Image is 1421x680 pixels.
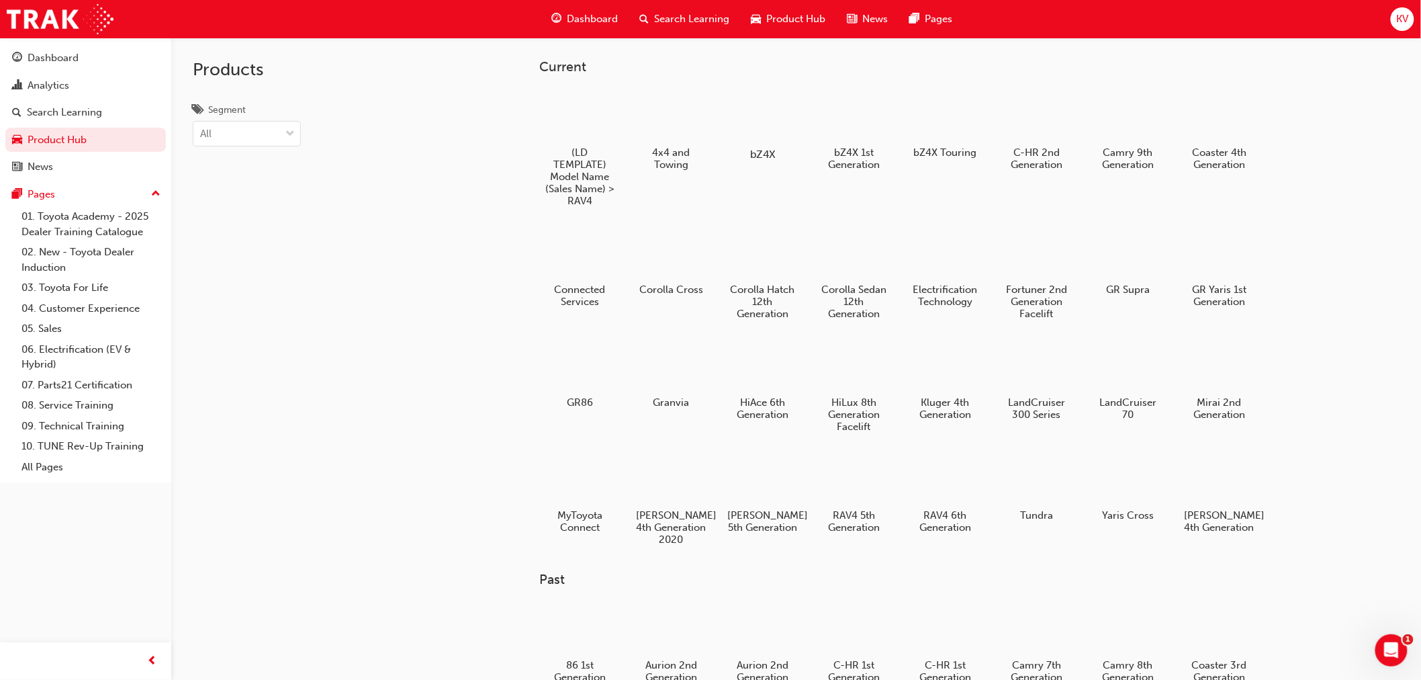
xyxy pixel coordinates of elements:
[1375,634,1408,667] iframe: Intercom live chat
[16,436,166,457] a: 10. TUNE Rev-Up Training
[636,284,706,296] h5: Corolla Cross
[863,11,888,27] span: News
[1179,222,1260,312] a: GR Yaris 1st Generation
[741,5,837,33] a: car-iconProduct Hub
[5,46,166,71] a: Dashboard
[5,155,166,179] a: News
[631,85,712,175] a: 4x4 and Towing
[725,148,800,161] h5: bZ4X
[12,189,22,201] span: pages-icon
[910,396,980,421] h5: Kluger 4th Generation
[1093,396,1163,421] h5: LandCruiser 70
[540,572,1303,587] h3: Past
[910,11,920,28] span: pages-icon
[12,80,22,92] span: chart-icon
[545,146,615,207] h5: (LD TEMPLATE) Model Name (Sales Name) > RAV4
[1179,85,1260,175] a: Coaster 4th Generation
[910,284,980,308] h5: Electrification Technology
[640,11,649,28] span: search-icon
[925,11,953,27] span: Pages
[814,85,895,175] a: bZ4X 1st Generation
[1403,634,1414,645] span: 1
[552,11,562,28] span: guage-icon
[814,335,895,437] a: HiLux 8th Generation Facelift
[723,448,803,538] a: [PERSON_NAME] 5th Generation
[540,59,1303,75] h3: Current
[545,284,615,308] h5: Connected Services
[16,298,166,319] a: 04. Customer Experience
[631,335,712,413] a: Granvia
[12,52,22,65] span: guage-icon
[5,100,166,125] a: Search Learning
[1396,11,1408,27] span: KV
[12,107,21,119] span: search-icon
[12,161,22,173] span: news-icon
[16,318,166,339] a: 05. Sales
[285,126,295,143] span: down-icon
[727,396,798,421] h5: HiAce 6th Generation
[819,509,889,534] h5: RAV4 5th Generation
[636,509,706,546] h5: [PERSON_NAME] 4th Generation 2020
[1093,509,1163,521] h5: Yaris Cross
[997,222,1077,325] a: Fortuner 2nd Generation Facelift
[751,11,762,28] span: car-icon
[148,653,158,670] span: prev-icon
[905,448,986,538] a: RAV4 6th Generation
[540,335,621,413] a: GR86
[997,85,1077,175] a: C-HR 2nd Generation
[28,187,55,202] div: Pages
[727,509,798,534] h5: [PERSON_NAME] 5th Generation
[151,185,161,203] span: up-icon
[567,11,618,27] span: Dashboard
[814,222,895,325] a: Corolla Sedan 12th Generation
[1179,448,1260,538] a: [PERSON_NAME] 4th Generation
[997,335,1077,425] a: LandCruiser 300 Series
[1179,335,1260,425] a: Mirai 2nd Generation
[655,11,730,27] span: Search Learning
[819,146,889,171] h5: bZ4X 1st Generation
[5,182,166,207] button: Pages
[28,159,53,175] div: News
[208,103,246,117] div: Segment
[723,85,803,163] a: bZ4X
[545,396,615,409] h5: GR86
[12,134,22,146] span: car-icon
[28,50,79,66] div: Dashboard
[1001,284,1072,320] h5: Fortuner 2nd Generation Facelift
[899,5,964,33] a: pages-iconPages
[5,43,166,182] button: DashboardAnalyticsSearch LearningProduct HubNews
[193,59,301,81] h2: Products
[1391,7,1414,31] button: KV
[1088,222,1168,300] a: GR Supra
[540,448,621,538] a: MyToyota Connect
[16,206,166,242] a: 01. Toyota Academy - 2025 Dealer Training Catalogue
[1184,284,1254,308] h5: GR Yaris 1st Generation
[819,284,889,320] h5: Corolla Sedan 12th Generation
[7,4,113,34] img: Trak
[1001,509,1072,521] h5: Tundra
[910,146,980,159] h5: bZ4X Touring
[1088,335,1168,425] a: LandCruiser 70
[16,242,166,278] a: 02. New - Toyota Dealer Induction
[16,278,166,298] a: 03. Toyota For Life
[905,335,986,425] a: Kluger 4th Generation
[631,448,712,550] a: [PERSON_NAME] 4th Generation 2020
[636,396,706,409] h5: Granvia
[16,395,166,416] a: 08. Service Training
[200,126,212,142] div: All
[629,5,741,33] a: search-iconSearch Learning
[28,78,69,93] div: Analytics
[905,85,986,163] a: bZ4X Touring
[541,5,629,33] a: guage-iconDashboard
[16,339,166,375] a: 06. Electrification (EV & Hybrid)
[1088,448,1168,526] a: Yaris Cross
[1093,146,1163,171] h5: Camry 9th Generation
[5,128,166,153] a: Product Hub
[545,509,615,534] h5: MyToyota Connect
[723,222,803,325] a: Corolla Hatch 12th Generation
[27,105,102,120] div: Search Learning
[910,509,980,534] h5: RAV4 6th Generation
[540,85,621,212] a: (LD TEMPLATE) Model Name (Sales Name) > RAV4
